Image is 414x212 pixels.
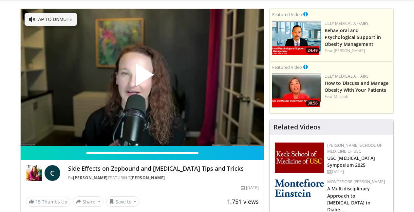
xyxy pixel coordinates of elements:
a: 30:56 [272,73,321,108]
img: 7b941f1f-d101-407a-8bfa-07bd47db01ba.png.150x105_q85_autocrop_double_scale_upscale_version-0.2.jpg [275,143,324,173]
a: [PERSON_NAME] [334,48,365,53]
span: 15 [35,199,41,205]
a: USC [MEDICAL_DATA] Symposium 2025 [327,155,375,168]
small: Featured Video [272,64,302,70]
a: 24:49 [272,21,321,55]
a: Lilly Medical Affairs [325,73,369,79]
button: Save to [106,196,140,207]
div: [DATE] [327,169,388,175]
span: 24:49 [306,48,320,53]
button: Share [73,196,104,207]
a: Montefiore [PERSON_NAME] [327,179,385,184]
div: Feat. [325,94,391,100]
a: How to Discuss and Manage Obesity With Your Patients [325,80,389,93]
img: c98a6a29-1ea0-4bd5-8cf5-4d1e188984a7.png.150x105_q85_crop-smart_upscale.png [272,73,321,108]
a: C [45,165,60,181]
div: By FEATURING [68,175,259,181]
small: Featured Video [272,11,302,17]
img: ba3304f6-7838-4e41-9c0f-2e31ebde6754.png.150x105_q85_crop-smart_upscale.png [272,21,321,55]
h4: Side Effects on Zepbound and [MEDICAL_DATA] Tips and Tricks [68,165,259,172]
button: Tap to unmute [25,13,77,26]
img: Dr. Carolynn Francavilla [26,165,42,181]
div: [DATE] [241,185,259,191]
a: Behavioral and Psychological Support in Obesity Management [325,27,381,47]
a: 15 Thumbs Up [26,197,70,207]
button: Play Video [84,45,201,109]
a: [PERSON_NAME] School of Medicine of USC [327,143,382,154]
img: b0142b4c-93a1-4b58-8f91-5265c282693c.png.150x105_q85_autocrop_double_scale_upscale_version-0.2.png [275,179,324,197]
video-js: Video Player [21,9,264,146]
span: 30:56 [306,100,320,106]
a: Lilly Medical Affairs [325,21,369,26]
a: [PERSON_NAME] [130,175,165,181]
a: [PERSON_NAME] [73,175,108,181]
span: 1,751 views [227,198,259,205]
h4: Related Videos [273,123,321,131]
a: M. Look [334,94,348,99]
div: Feat. [325,48,391,54]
